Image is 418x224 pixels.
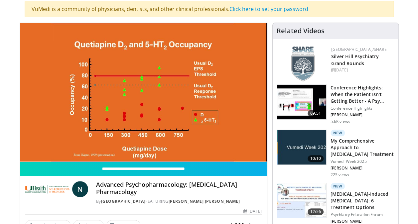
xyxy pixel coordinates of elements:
[308,208,324,215] span: 12:56
[331,191,394,211] h3: [MEDICAL_DATA]-Induced [MEDICAL_DATA]: 6 Treatment Options
[277,130,394,177] a: 10:10 New My Comprehensive Approach to [MEDICAL_DATA] Treatment Vumedi Week 2025 [PERSON_NAME] 22...
[331,183,345,189] p: New
[205,198,240,204] a: [PERSON_NAME]
[331,84,394,104] h3: Conference Highlights: When the Patient Isn't Getting Better - A Psy…
[277,27,325,35] h4: Related Videos
[25,181,70,197] img: University of Miami
[308,155,324,162] span: 10:10
[331,67,393,73] div: [DATE]
[96,198,262,204] div: By FEATURING ,
[229,5,308,13] a: Click here to set your password
[331,119,350,124] p: 5.6K views
[331,219,394,224] p: [PERSON_NAME]
[96,181,262,195] h4: Advanced Psychopharmacology: [MEDICAL_DATA] Pharmacology
[331,138,394,158] h3: My Comprehensive Approach to [MEDICAL_DATA] Treatment
[331,53,379,66] a: Silver Hill Psychiatry Grand Rounds
[277,183,326,218] img: acc69c91-7912-4bad-b845-5f898388c7b9.150x105_q85_crop-smart_upscale.jpg
[331,166,394,171] p: [PERSON_NAME]
[72,181,88,197] a: N
[25,1,394,17] div: VuMedi is a community of physicians, dentists, and other clinical professionals.
[331,47,387,52] a: [GEOGRAPHIC_DATA]/SHARE
[308,110,324,117] span: 69:51
[331,106,394,111] p: Conference Highlights
[20,23,267,162] video-js: Video Player
[331,112,394,118] p: [PERSON_NAME]
[277,85,326,119] img: 4362ec9e-0993-4580-bfd4-8e18d57e1d49.150x105_q85_crop-smart_upscale.jpg
[291,47,315,81] img: f8aaeb6d-318f-4fcf-bd1d-54ce21f29e87.png.150x105_q85_autocrop_double_scale_upscale_version-0.2.png
[169,198,204,204] a: [PERSON_NAME]
[101,198,146,204] a: [GEOGRAPHIC_DATA]
[277,84,394,124] a: 69:51 Conference Highlights: When the Patient Isn't Getting Better - A Psy… Conference Highlights...
[331,159,394,164] p: Vumedi Week 2025
[331,130,345,136] p: New
[277,130,326,165] img: ae1082c4-cc90-4cd6-aa10-009092bfa42a.jpg.150x105_q85_crop-smart_upscale.jpg
[331,172,349,177] p: 225 views
[331,212,394,217] p: Psychiatry Education Forum
[243,208,261,214] div: [DATE]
